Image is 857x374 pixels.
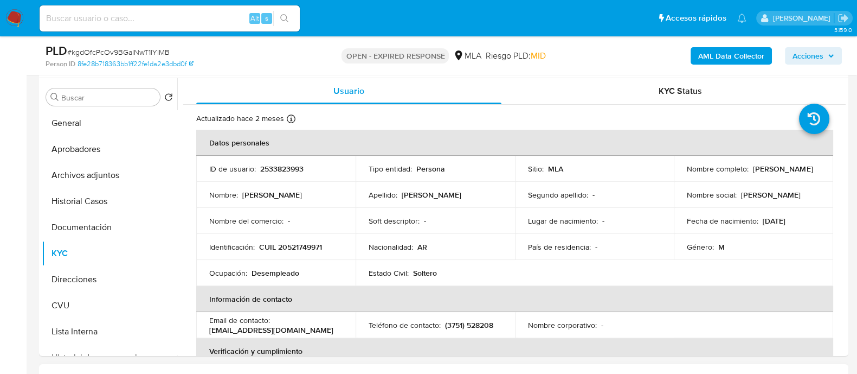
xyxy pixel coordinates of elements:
p: 2533823993 [260,164,304,174]
p: AR [417,242,427,252]
p: Soltero [413,268,437,278]
span: s [265,13,268,23]
div: MLA [453,50,481,62]
b: Person ID [46,59,75,69]
p: Fecha de nacimiento : [687,216,758,226]
button: General [42,110,177,136]
span: MID [530,49,545,62]
p: Nombre completo : [687,164,749,174]
p: [DATE] [763,216,785,226]
span: Accesos rápidos [666,12,726,24]
span: Riesgo PLD: [485,50,545,62]
span: # kgdOfcPcOv9BGaINwT1lYlMB [67,47,170,58]
p: OPEN - EXPIRED RESPONSE [341,48,449,64]
b: AML Data Collector [698,47,764,65]
a: 8fe28b718363bb1ff22fe1da2e3dbd0f [78,59,194,69]
p: Apellido : [369,190,397,200]
p: Nombre del comercio : [209,216,283,226]
p: [EMAIL_ADDRESS][DOMAIN_NAME] [209,325,333,335]
button: Aprobadores [42,136,177,162]
button: Lista Interna [42,319,177,345]
button: Buscar [50,93,59,102]
p: Persona [416,164,445,174]
button: CVU [42,293,177,319]
button: Direcciones [42,267,177,293]
p: Segundo apellido : [528,190,588,200]
button: Acciones [785,47,842,65]
p: Lugar de nacimiento : [528,216,598,226]
p: [PERSON_NAME] [402,190,461,200]
p: ID de usuario : [209,164,256,174]
span: Alt [250,13,259,23]
p: Nombre : [209,190,238,200]
p: Ocupación : [209,268,247,278]
button: search-icon [273,11,295,26]
a: Salir [837,12,849,24]
p: Nacionalidad : [369,242,413,252]
p: Sitio : [528,164,544,174]
p: (3751) 528208 [445,320,493,330]
p: CUIL 20521749971 [259,242,322,252]
p: [PERSON_NAME] [242,190,302,200]
p: Desempleado [252,268,299,278]
p: Nombre corporativo : [528,320,597,330]
button: Historial Casos [42,188,177,214]
span: Acciones [792,47,823,65]
button: KYC [42,240,177,267]
p: Email de contacto : [209,315,270,325]
p: - [601,320,603,330]
p: Tipo entidad : [369,164,412,174]
button: AML Data Collector [691,47,772,65]
p: M [718,242,725,252]
a: Notificaciones [737,14,746,23]
th: Datos personales [196,130,833,156]
th: Verificación y cumplimiento [196,338,833,364]
p: MLA [548,164,563,174]
p: Actualizado hace 2 meses [196,113,284,124]
p: Soft descriptor : [369,216,420,226]
b: PLD [46,42,67,59]
input: Buscar [61,93,156,103]
input: Buscar usuario o caso... [40,11,300,26]
p: Teléfono de contacto : [369,320,441,330]
p: Nombre social : [687,190,737,200]
button: Volver al orden por defecto [164,93,173,105]
p: [PERSON_NAME] [741,190,801,200]
th: Información de contacto [196,286,833,312]
span: 3.159.0 [834,26,852,34]
button: Archivos adjuntos [42,162,177,188]
p: Estado Civil : [369,268,409,278]
span: KYC Status [659,85,702,97]
p: - [424,216,426,226]
p: - [595,242,597,252]
p: País de residencia : [528,242,591,252]
p: - [602,216,604,226]
p: [PERSON_NAME] [753,164,813,174]
p: - [592,190,595,200]
button: Historial de conversaciones [42,345,177,371]
span: Usuario [333,85,364,97]
button: Documentación [42,214,177,240]
p: Identificación : [209,242,255,252]
p: - [288,216,290,226]
p: Género : [687,242,714,252]
p: martin.degiuli@mercadolibre.com [772,13,834,23]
